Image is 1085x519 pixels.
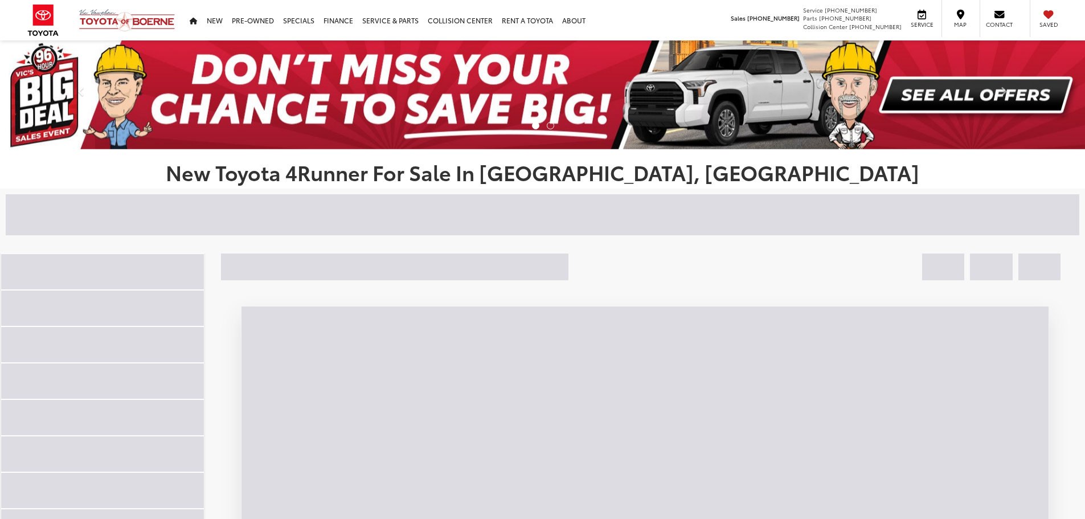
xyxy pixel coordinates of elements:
[849,22,902,31] span: [PHONE_NUMBER]
[803,22,847,31] span: Collision Center
[803,6,823,14] span: Service
[819,14,871,22] span: [PHONE_NUMBER]
[803,14,817,22] span: Parts
[1036,21,1061,28] span: Saved
[986,21,1013,28] span: Contact
[731,14,746,22] span: Sales
[79,9,175,32] img: Vic Vaughan Toyota of Boerne
[909,21,935,28] span: Service
[747,14,800,22] span: [PHONE_NUMBER]
[825,6,877,14] span: [PHONE_NUMBER]
[948,21,973,28] span: Map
